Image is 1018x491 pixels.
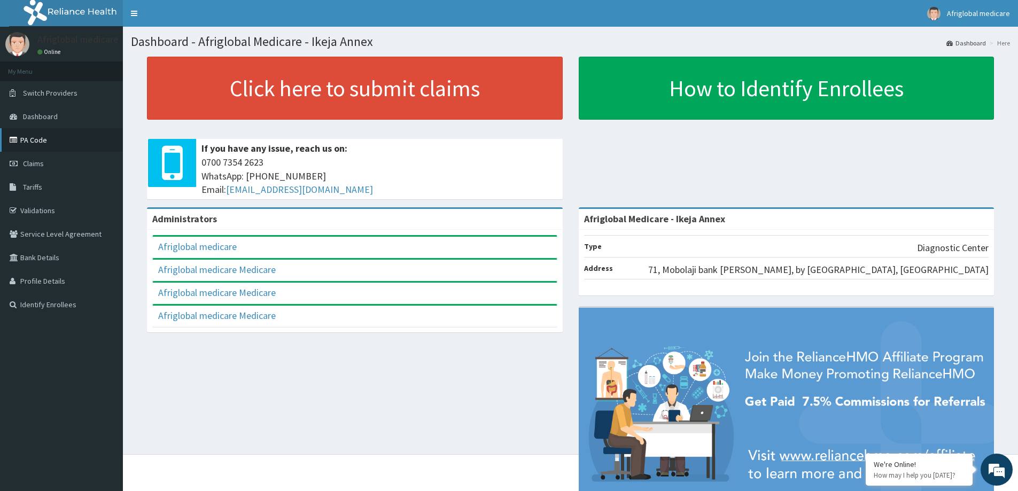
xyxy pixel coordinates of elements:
li: Here [987,38,1010,48]
span: Afriglobal medicare [947,9,1010,18]
p: How may I help you today? [874,471,965,480]
a: How to Identify Enrollees [579,57,994,120]
b: Address [584,263,613,273]
h1: Dashboard - Afriglobal Medicare - Ikeja Annex [131,35,1010,49]
img: User Image [927,7,941,20]
a: Click here to submit claims [147,57,563,120]
div: We're Online! [874,459,965,469]
span: Switch Providers [23,88,77,98]
p: Afriglobal medicare [37,35,119,44]
a: [EMAIL_ADDRESS][DOMAIN_NAME] [226,183,373,196]
b: If you have any issue, reach us on: [201,142,347,154]
b: Type [584,241,602,251]
strong: Afriglobal Medicare - Ikeja Annex [584,213,725,225]
a: Afriglobal medicare Medicare [158,309,276,322]
span: Claims [23,159,44,168]
a: Afriglobal medicare [158,240,237,253]
a: Afriglobal medicare Medicare [158,263,276,276]
span: 0700 7354 2623 WhatsApp: [PHONE_NUMBER] Email: [201,155,557,197]
a: Online [37,48,63,56]
p: Diagnostic Center [917,241,989,255]
b: Administrators [152,213,217,225]
span: Dashboard [23,112,58,121]
a: Afriglobal medicare Medicare [158,286,276,299]
img: User Image [5,32,29,56]
p: 71, Mobolaji bank [PERSON_NAME], by [GEOGRAPHIC_DATA], [GEOGRAPHIC_DATA] [648,263,989,277]
a: Dashboard [946,38,986,48]
span: Tariffs [23,182,42,192]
